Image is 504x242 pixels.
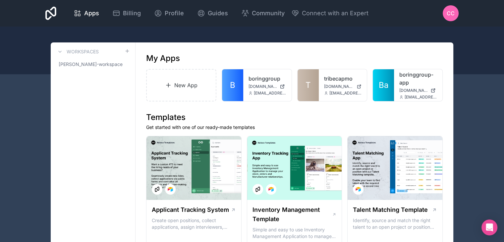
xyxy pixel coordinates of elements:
[481,219,497,235] div: Open Intercom Messenger
[84,9,99,18] span: Apps
[254,91,286,96] span: [EMAIL_ADDRESS][DOMAIN_NAME]
[152,217,236,230] p: Create open positions, collect applications, assign interviewers, centralise candidate feedback a...
[252,226,337,240] p: Simple and easy to use Inventory Management Application to manage your stock, orders and Manufact...
[399,88,428,93] span: [DOMAIN_NAME]
[146,112,443,123] h1: Templates
[306,80,311,91] span: T
[149,6,189,21] a: Profile
[56,58,130,70] a: [PERSON_NAME]-workspace
[59,61,123,68] span: [PERSON_NAME]-workspace
[168,187,173,192] img: Airtable Logo
[324,84,362,89] a: [DOMAIN_NAME]
[236,6,290,21] a: Community
[56,48,99,56] a: Workspaces
[68,6,104,21] a: Apps
[329,91,362,96] span: [EMAIL_ADDRESS][DOMAIN_NAME]
[373,69,394,101] a: Ba
[230,80,235,91] span: B
[447,9,455,17] span: CC
[249,84,286,89] a: [DOMAIN_NAME]
[324,84,354,89] span: [DOMAIN_NAME]
[146,124,443,131] p: Get started with one of our ready-made templates
[67,48,99,55] h3: Workspaces
[165,9,184,18] span: Profile
[399,88,437,93] a: [DOMAIN_NAME]
[192,6,233,21] a: Guides
[291,9,368,18] button: Connect with an Expert
[302,9,368,18] span: Connect with an Expert
[353,205,428,214] h1: Talent Matching Template
[123,9,141,18] span: Billing
[298,69,319,101] a: T
[399,71,437,87] a: boringgroup-app
[353,217,437,230] p: Identify, source and match the right talent to an open project or position with our Talent Matchi...
[146,69,216,101] a: New App
[324,75,362,83] a: tribecapmo
[379,80,388,91] span: Ba
[222,69,243,101] a: B
[249,75,286,83] a: boringgroup
[249,84,277,89] span: [DOMAIN_NAME]
[252,9,285,18] span: Community
[268,187,274,192] img: Airtable Logo
[208,9,228,18] span: Guides
[405,94,437,100] span: [EMAIL_ADDRESS][DOMAIN_NAME]
[107,6,146,21] a: Billing
[152,205,229,214] h1: Applicant Tracking System
[146,53,180,64] h1: My Apps
[252,205,332,224] h1: Inventory Management Template
[356,187,361,192] img: Airtable Logo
